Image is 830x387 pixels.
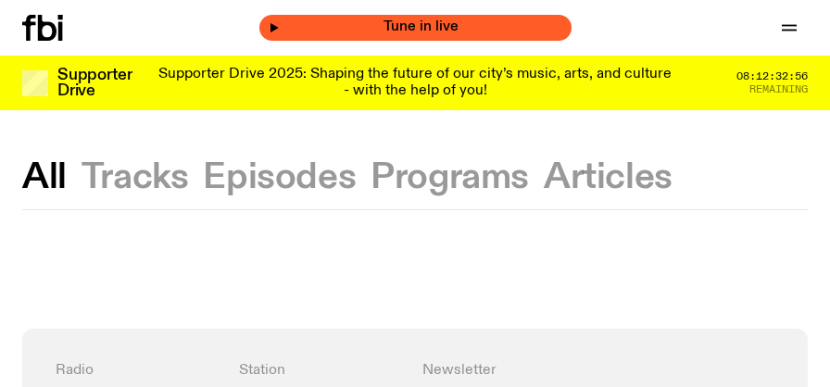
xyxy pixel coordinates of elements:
h3: Supporter Drive [57,68,132,99]
button: All [22,161,67,194]
button: Programs [371,161,529,194]
h4: Radio [56,362,224,380]
button: On AirMornings with [PERSON_NAME]Tune in live [259,15,572,41]
button: Tracks [82,161,189,194]
span: Remaining [749,84,808,94]
button: Articles [544,161,673,194]
h4: Newsletter [422,362,774,380]
h4: Station [239,362,408,380]
span: Tune in live [280,20,562,34]
button: Episodes [203,161,356,194]
span: 08:12:32:56 [736,71,808,81]
p: Supporter Drive 2025: Shaping the future of our city’s music, arts, and culture - with the help o... [156,67,674,99]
